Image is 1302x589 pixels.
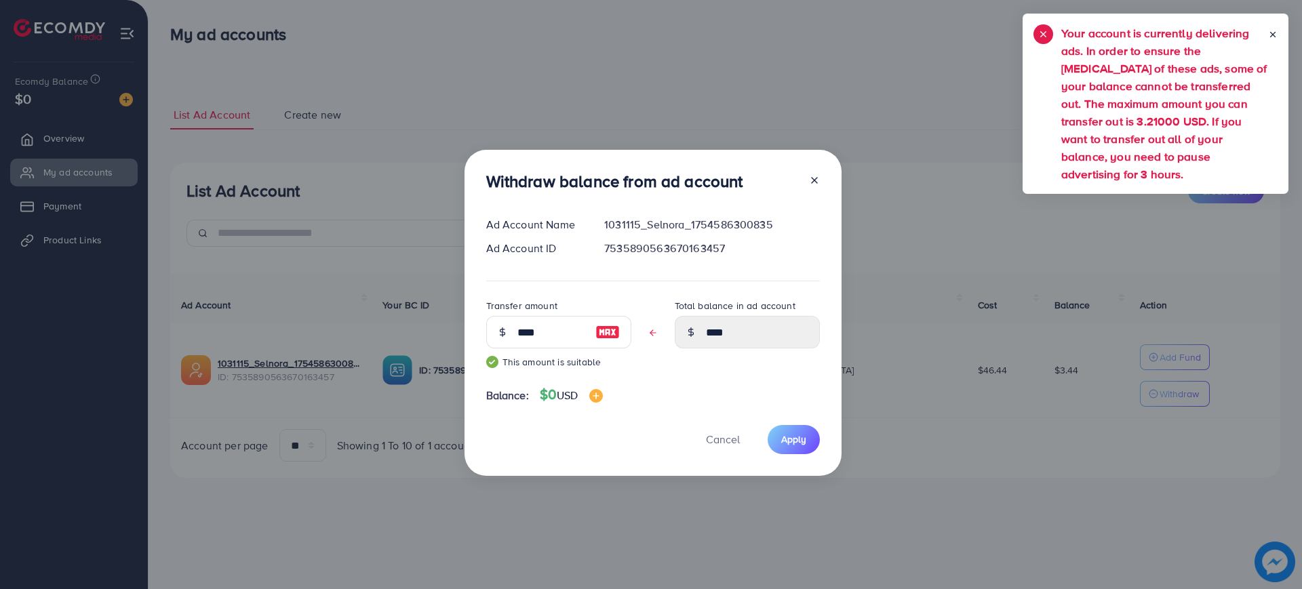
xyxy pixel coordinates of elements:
[540,386,603,403] h4: $0
[595,324,620,340] img: image
[486,171,743,191] h3: Withdraw balance from ad account
[593,217,830,232] div: 1031115_Selnora_1754586300835
[475,241,594,256] div: Ad Account ID
[486,355,631,369] small: This amount is suitable
[486,299,557,312] label: Transfer amount
[486,356,498,368] img: guide
[486,388,529,403] span: Balance:
[475,217,594,232] div: Ad Account Name
[1061,24,1268,183] h5: Your account is currently delivering ads. In order to ensure the [MEDICAL_DATA] of these ads, som...
[781,432,806,446] span: Apply
[706,432,740,447] span: Cancel
[557,388,578,403] span: USD
[689,425,757,454] button: Cancel
[589,389,603,403] img: image
[675,299,795,312] label: Total balance in ad account
[768,425,820,454] button: Apply
[593,241,830,256] div: 7535890563670163457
